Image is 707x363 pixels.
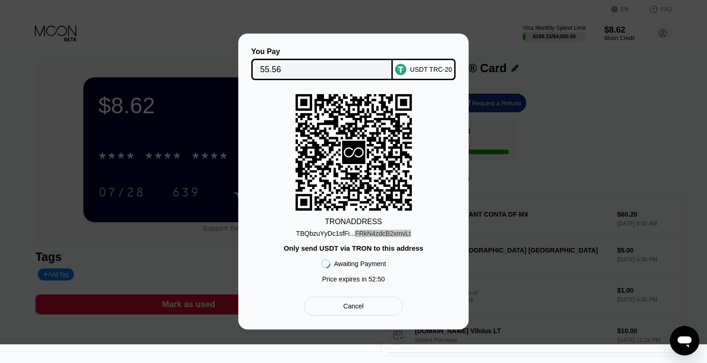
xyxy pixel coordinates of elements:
div: Price expires in [322,275,385,283]
div: Cancel [304,297,403,315]
div: You Pay [251,48,393,56]
div: TRON ADDRESS [325,218,382,226]
div: TBQbzuYyDc1sfFi...FRkN4zdcB2xmvLt [296,226,411,237]
div: USDT TRC-20 [410,66,452,73]
div: Cancel [343,302,364,310]
div: Awaiting Payment [334,260,386,267]
div: Only send USDT via TRON to this address [283,244,423,252]
div: TBQbzuYyDc1sfFi...FRkN4zdcB2xmvLt [296,230,411,237]
span: 52 : 50 [369,275,385,283]
iframe: Button to launch messaging window [670,326,700,356]
div: You PayUSDT TRC-20 [252,48,455,80]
